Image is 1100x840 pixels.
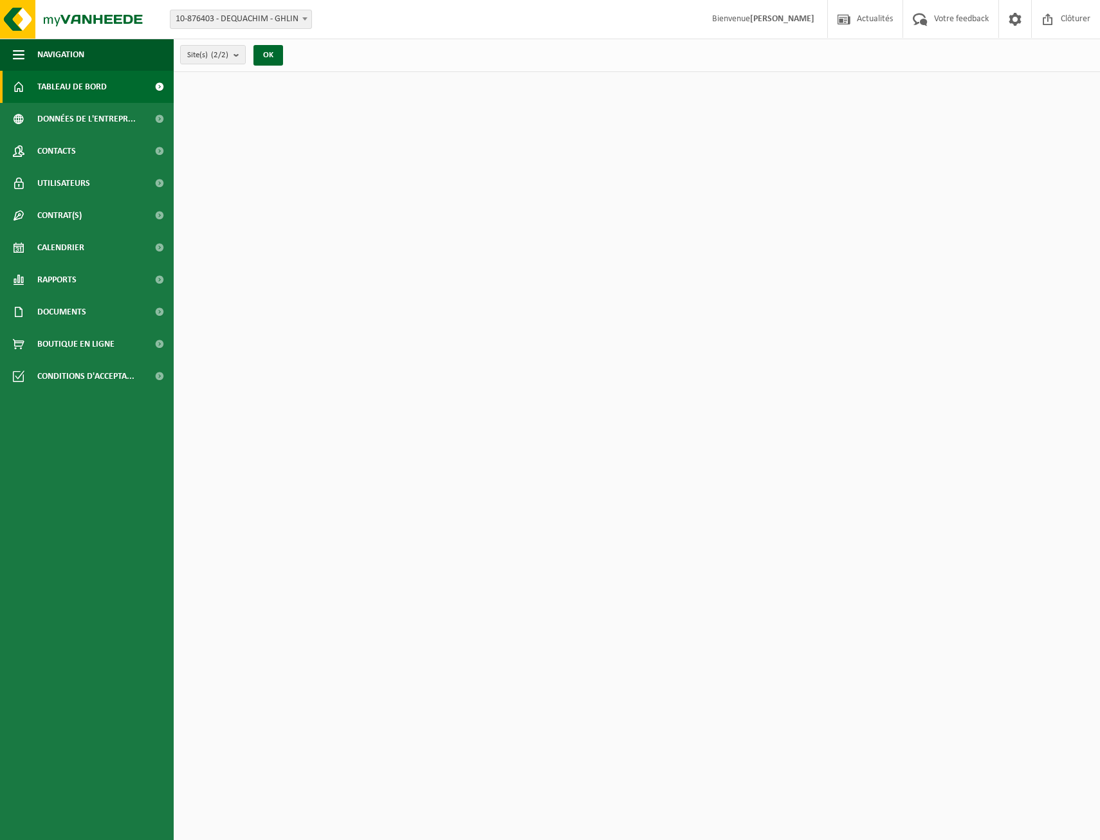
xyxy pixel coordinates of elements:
span: Site(s) [187,46,228,65]
span: Contacts [37,135,76,167]
span: Boutique en ligne [37,328,115,360]
span: Navigation [37,39,84,71]
span: Contrat(s) [37,199,82,232]
span: 10-876403 - DEQUACHIM - GHLIN [170,10,312,29]
span: Rapports [37,264,77,296]
span: 10-876403 - DEQUACHIM - GHLIN [170,10,311,28]
span: Données de l'entrepr... [37,103,136,135]
span: Tableau de bord [37,71,107,103]
count: (2/2) [211,51,228,59]
span: Calendrier [37,232,84,264]
button: Site(s)(2/2) [180,45,246,64]
span: Conditions d'accepta... [37,360,134,392]
button: OK [253,45,283,66]
span: Documents [37,296,86,328]
span: Utilisateurs [37,167,90,199]
strong: [PERSON_NAME] [750,14,814,24]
